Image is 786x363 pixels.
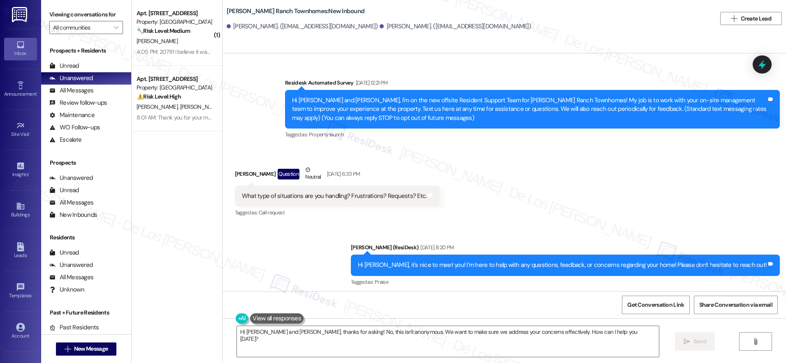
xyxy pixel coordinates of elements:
[114,24,118,31] i: 
[137,37,178,45] span: [PERSON_NAME]
[49,248,79,257] div: Unread
[49,273,93,282] div: All Messages
[285,129,780,140] div: Tagged as:
[49,261,93,269] div: Unanswered
[56,342,117,356] button: New Message
[32,292,33,297] span: •
[49,86,93,95] div: All Messages
[358,261,767,269] div: Hi [PERSON_NAME], it's nice to meet you! I’m here to help with any questions, feedback, or concer...
[49,136,81,144] div: Escalate
[375,278,388,285] span: Praise
[309,131,343,138] span: Property launch
[237,326,659,357] textarea: Hi [PERSON_NAME] and [PERSON_NAME], thanks for asking! No, this isn't anonymous. We want to make ...
[720,12,782,25] button: Create Lead
[12,7,29,22] img: ResiDesk Logo
[49,123,100,132] div: WO Follow-ups
[49,285,84,294] div: Unknown
[137,93,181,100] strong: ⚠️ Risk Level: High
[49,8,123,21] label: Viewing conversations for
[752,338,758,345] i: 
[235,165,440,186] div: [PERSON_NAME]
[49,74,93,83] div: Unanswered
[41,159,131,167] div: Prospects
[351,243,780,255] div: [PERSON_NAME] (ResiDesk)
[304,165,322,183] div: Neutral
[137,18,213,26] div: Property: [GEOGRAPHIC_DATA]
[49,186,79,195] div: Unread
[49,99,107,107] div: Review follow-ups
[684,338,690,345] i: 
[259,209,285,216] span: Call request
[137,48,506,55] div: 4:05 PM: 20781 I believe it was just completed. I won't be home until after 6 pm so I will leave ...
[4,159,37,181] a: Insights •
[41,308,131,317] div: Past + Future Residents
[137,9,213,18] div: Apt. [STREET_ADDRESS]
[627,301,684,309] span: Get Conversation Link
[4,119,37,141] a: Site Visit •
[285,78,780,90] div: Residesk Automated Survey
[180,103,221,110] span: [PERSON_NAME]
[49,62,79,70] div: Unread
[699,301,772,309] span: Share Conversation via email
[49,211,97,219] div: New Inbounds
[694,296,778,314] button: Share Conversation via email
[137,83,213,92] div: Property: [GEOGRAPHIC_DATA]
[351,276,780,288] div: Tagged as:
[137,27,190,34] strong: 🔧 Risk Level: Medium
[242,192,427,200] div: What type of situations are you handling? Frustrations? Requests? Etc.
[227,7,364,16] b: [PERSON_NAME] Ranch Townhomes: New Inbound
[137,114,618,121] div: 8:01 AM: Thank you for your message. Our offices are currently closed, but we will contact you wh...
[137,75,213,83] div: Apt. [STREET_ADDRESS]
[741,14,771,23] span: Create Lead
[41,233,131,242] div: Residents
[731,15,737,22] i: 
[49,111,95,119] div: Maintenance
[37,90,38,96] span: •
[41,46,131,55] div: Prospects + Residents
[227,22,378,31] div: [PERSON_NAME]. ([EMAIL_ADDRESS][DOMAIN_NAME])
[380,22,531,31] div: [PERSON_NAME]. ([EMAIL_ADDRESS][DOMAIN_NAME])
[278,169,299,179] div: Question
[4,320,37,342] a: Account
[30,130,31,136] span: •
[292,96,767,122] div: Hi [PERSON_NAME] and [PERSON_NAME], I'm on the new offsite Resident Support Team for [PERSON_NAME...
[693,337,706,346] span: Send
[65,346,71,352] i: 
[4,38,37,60] a: Inbox
[622,296,689,314] button: Get Conversation Link
[74,345,108,353] span: New Message
[49,323,99,332] div: Past Residents
[4,280,37,302] a: Templates •
[418,243,454,252] div: [DATE] 8:20 PM
[235,207,440,218] div: Tagged as:
[28,170,30,176] span: •
[137,103,180,110] span: [PERSON_NAME]
[325,170,360,178] div: [DATE] 6:33 PM
[354,78,388,87] div: [DATE] 12:21 PM
[4,240,37,262] a: Leads
[53,21,110,34] input: All communities
[49,198,93,207] div: All Messages
[675,332,715,351] button: Send
[4,199,37,221] a: Buildings
[49,174,93,182] div: Unanswered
